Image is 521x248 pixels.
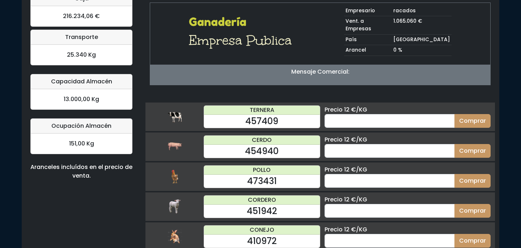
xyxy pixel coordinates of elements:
img: cerdo.png [168,139,182,154]
img: pollo.png [168,169,182,184]
div: Ocupación Almacén [31,119,132,134]
div: CONEJO [204,226,320,235]
div: 151,00 Kg [31,134,132,154]
td: Vent. a Empresas [344,16,392,34]
div: Precio 12 €/KG [325,195,491,204]
div: Precio 12 €/KG [325,105,491,114]
img: cordero.png [168,199,182,214]
div: CERDO [204,136,320,145]
div: Precio 12 €/KG [325,225,491,234]
td: racados [392,6,452,16]
td: Empresario [344,6,392,16]
div: Precio 12 €/KG [325,165,491,174]
img: ternera.png [168,109,182,124]
div: 25.340 Kg [31,45,132,65]
td: Arancel [344,45,392,56]
div: 216.234,06 € [31,6,132,26]
img: conejo.png [168,229,182,244]
div: Capacidad Almacén [31,74,132,89]
div: 457409 [204,115,320,128]
div: Precio 12 €/KG [325,135,491,144]
div: 13.000,00 Kg [31,89,132,109]
td: 1.065.060 € [392,16,452,34]
button: Comprar [454,174,491,188]
div: 451942 [204,205,320,218]
div: CORDERO [204,196,320,205]
div: Aranceles incluídos en el precio de venta. [30,163,132,180]
p: Mensaje Comercial: [150,68,490,76]
h2: Ganadería [189,15,296,29]
div: TERNERA [204,106,320,115]
h1: Empresa Publica [189,32,296,49]
button: Comprar [454,234,491,248]
button: Comprar [454,114,491,128]
div: 473431 [204,175,320,188]
div: Transporte [31,30,132,45]
div: POLLO [204,166,320,175]
button: Comprar [454,204,491,218]
div: 410972 [204,235,320,248]
td: 0 % [392,45,452,56]
div: 454940 [204,145,320,158]
button: Comprar [454,144,491,158]
td: [GEOGRAPHIC_DATA] [392,34,452,45]
td: País [344,34,392,45]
